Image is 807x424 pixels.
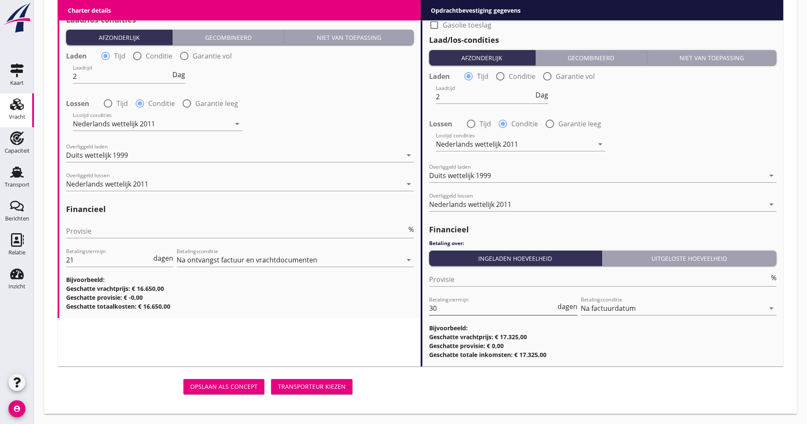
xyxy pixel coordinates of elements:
[404,179,414,189] i: arrow_drop_down
[766,303,776,313] i: arrow_drop_down
[66,284,414,293] h3: Geschatte vrachtprijs: € 16.650,00
[66,180,148,188] div: Nederlands wettelijk 2011
[595,139,605,149] i: arrow_drop_down
[404,255,414,265] i: arrow_drop_down
[5,216,29,221] div: Berichten
[278,382,346,391] div: Transporteur kiezen
[284,30,413,45] button: Niet van toepassing
[539,53,643,62] div: Gecombineerd
[271,379,352,394] button: Transporteur kiezen
[769,274,776,281] div: %
[8,400,25,417] i: account_circle
[80,0,128,9] label: Gasolie toeslag
[429,120,452,128] strong: Lossen
[8,284,25,289] div: Inzicht
[556,72,595,81] label: Garantie vol
[183,379,264,394] button: Opslaan als concept
[66,293,414,302] h3: Geschatte provisie: € -0,00
[429,301,556,315] input: Betalingstermijn
[509,72,535,81] label: Conditie
[433,254,599,263] div: Ingeladen hoeveelheid
[288,33,410,42] div: Niet van toepassing
[73,70,171,83] input: Laadtijd
[407,226,414,233] div: %
[766,170,776,181] i: arrow_drop_down
[429,34,777,46] h2: Laad/los-condities
[66,30,172,45] button: Afzonderlijk
[66,99,89,108] strong: Lossen
[177,256,317,264] div: Na ontvangst factuur en vrachtdocumenten
[114,52,125,60] label: Tijd
[232,119,242,129] i: arrow_drop_down
[558,120,601,128] label: Garantie leeg
[429,332,777,341] h3: Geschatte vrachtprijs: € 17.325,00
[5,182,30,187] div: Transport
[443,9,571,17] label: Onder voorbehoud van voorgaande reis
[429,273,770,286] input: Provisie
[480,120,491,128] label: Tijd
[429,324,777,332] h3: Bijvoorbeeld:
[172,30,284,45] button: Gecombineerd
[429,240,777,247] h4: Betaling over:
[66,14,414,25] h2: Laad/los-condities
[651,53,773,62] div: Niet van toepassing
[429,341,777,350] h3: Geschatte provisie: € 0,00
[429,224,777,235] h2: Financieel
[10,80,24,86] div: Kaart
[511,120,538,128] label: Conditie
[66,302,414,311] h3: Geschatte totaalkosten: € 16.650,00
[148,99,175,108] label: Conditie
[146,52,172,60] label: Conditie
[556,303,577,310] div: dagen
[69,33,169,42] div: Afzonderlijk
[429,72,450,81] strong: Laden
[66,204,414,215] h2: Financieel
[404,150,414,160] i: arrow_drop_down
[193,52,232,60] label: Garantie vol
[73,120,155,128] div: Nederlands wettelijk 2011
[429,201,511,208] div: Nederlands wettelijk 2011
[176,33,280,42] div: Gecombineerd
[581,304,636,312] div: Na factuurdatum
[66,151,128,159] div: Duits wettelijk 1999
[766,199,776,209] i: arrow_drop_down
[477,72,488,81] label: Tijd
[195,99,238,108] label: Garantie leeg
[8,250,25,255] div: Relatie
[66,52,87,60] strong: Laden
[9,114,25,120] div: Vracht
[2,2,32,33] img: logo-small.a267ee39.svg
[66,224,407,238] input: Provisie
[172,71,185,78] span: Dag
[66,253,152,267] input: Betalingstermijn
[429,50,535,65] button: Afzonderlijk
[535,50,647,65] button: Gecombineerd
[605,254,773,263] div: Uitgeloste hoeveelheid
[152,255,173,262] div: dagen
[190,382,258,391] div: Opslaan als concept
[433,53,532,62] div: Afzonderlijk
[647,50,776,65] button: Niet van toepassing
[5,148,30,153] div: Capaciteit
[436,140,518,148] div: Nederlands wettelijk 2011
[535,92,548,98] span: Dag
[436,90,534,103] input: Laadtijd
[429,251,602,266] button: Ingeladen hoeveelheid
[443,21,491,29] label: Gasolie toeslag
[429,350,777,359] h3: Geschatte totale inkomsten: € 17.325,00
[429,172,491,179] div: Duits wettelijk 1999
[602,251,776,266] button: Uitgeloste hoeveelheid
[66,275,414,284] h3: Bijvoorbeeld:
[116,99,128,108] label: Tijd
